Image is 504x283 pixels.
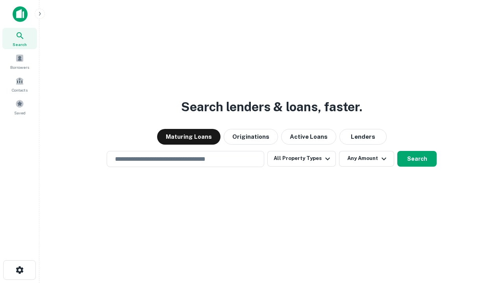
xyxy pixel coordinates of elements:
[157,129,220,145] button: Maturing Loans
[2,51,37,72] a: Borrowers
[267,151,336,167] button: All Property Types
[465,220,504,258] iframe: Chat Widget
[12,87,28,93] span: Contacts
[14,110,26,116] span: Saved
[339,151,394,167] button: Any Amount
[10,64,29,70] span: Borrowers
[397,151,437,167] button: Search
[2,96,37,118] a: Saved
[339,129,387,145] button: Lenders
[13,6,28,22] img: capitalize-icon.png
[224,129,278,145] button: Originations
[181,97,362,116] h3: Search lenders & loans, faster.
[13,41,27,48] span: Search
[2,74,37,95] a: Contacts
[2,28,37,49] a: Search
[281,129,336,145] button: Active Loans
